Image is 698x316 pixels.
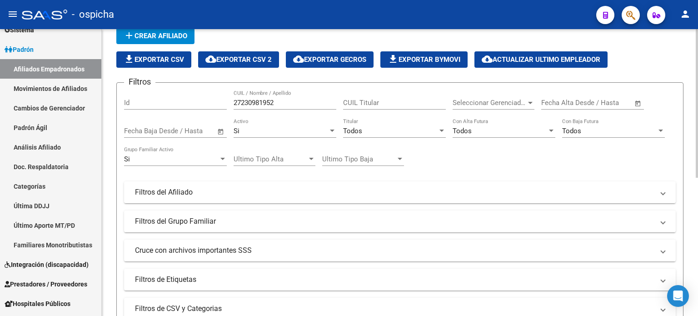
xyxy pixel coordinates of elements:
[116,28,194,44] button: Crear Afiliado
[5,25,34,35] span: Sistema
[7,9,18,20] mat-icon: menu
[135,216,654,226] mat-panel-title: Filtros del Grupo Familiar
[5,299,70,309] span: Hospitales Públicos
[124,269,676,291] mat-expansion-panel-header: Filtros de Etiquetas
[453,127,472,135] span: Todos
[124,75,155,88] h3: Filtros
[205,54,216,65] mat-icon: cloud_download
[680,9,691,20] mat-icon: person
[322,155,396,163] span: Ultimo Tipo Baja
[286,51,374,68] button: Exportar GECROS
[124,32,187,40] span: Crear Afiliado
[135,246,654,256] mat-panel-title: Cruce con archivos importantes SSS
[135,187,654,197] mat-panel-title: Filtros del Afiliado
[293,55,366,64] span: Exportar GECROS
[579,99,623,107] input: End date
[388,55,460,64] span: Exportar Bymovi
[562,127,581,135] span: Todos
[541,99,571,107] input: Start date
[667,285,689,307] div: Open Intercom Messenger
[124,127,154,135] input: Start date
[380,51,468,68] button: Exportar Bymovi
[124,55,184,64] span: Exportar CSV
[124,30,135,41] mat-icon: add
[135,304,654,314] mat-panel-title: Filtros de CSV y Categorias
[124,181,676,203] mat-expansion-panel-header: Filtros del Afiliado
[124,211,676,232] mat-expansion-panel-header: Filtros del Grupo Familiar
[343,127,362,135] span: Todos
[205,55,272,64] span: Exportar CSV 2
[234,155,307,163] span: Ultimo Tipo Alta
[124,155,130,163] span: Si
[482,54,493,65] mat-icon: cloud_download
[216,126,226,137] button: Open calendar
[482,55,600,64] span: Actualizar ultimo Empleador
[5,45,34,55] span: Padrón
[116,51,191,68] button: Exportar CSV
[293,54,304,65] mat-icon: cloud_download
[633,98,643,109] button: Open calendar
[388,54,399,65] mat-icon: file_download
[453,99,526,107] span: Seleccionar Gerenciador
[124,240,676,261] mat-expansion-panel-header: Cruce con archivos importantes SSS
[5,279,87,289] span: Prestadores / Proveedores
[162,127,206,135] input: End date
[234,127,239,135] span: Si
[5,260,89,270] span: Integración (discapacidad)
[72,5,114,25] span: - ospicha
[198,51,279,68] button: Exportar CSV 2
[135,275,654,285] mat-panel-title: Filtros de Etiquetas
[474,51,608,68] button: Actualizar ultimo Empleador
[124,54,135,65] mat-icon: file_download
